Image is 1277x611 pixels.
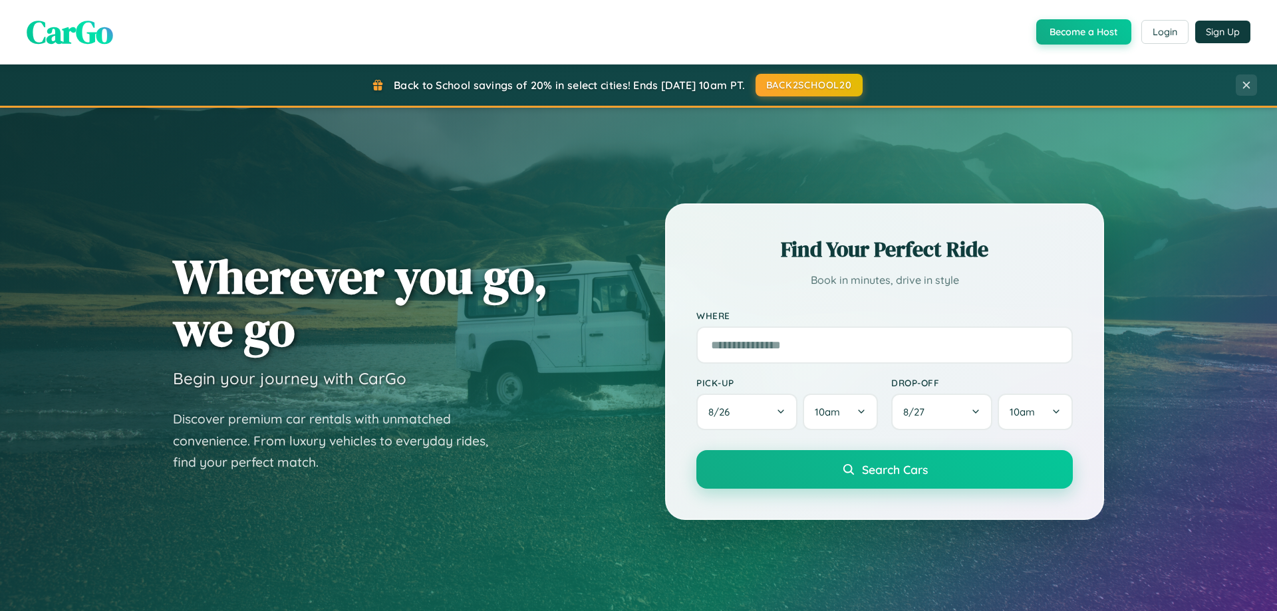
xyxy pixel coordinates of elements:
button: 8/27 [891,394,992,430]
label: Where [696,310,1073,321]
label: Drop-off [891,377,1073,388]
p: Discover premium car rentals with unmatched convenience. From luxury vehicles to everyday rides, ... [173,408,505,473]
h2: Find Your Perfect Ride [696,235,1073,264]
button: 10am [998,394,1073,430]
button: Login [1141,20,1189,44]
h3: Begin your journey with CarGo [173,368,406,388]
label: Pick-up [696,377,878,388]
span: Search Cars [862,462,928,477]
span: 10am [815,406,840,418]
button: Search Cars [696,450,1073,489]
span: 10am [1010,406,1035,418]
button: 10am [803,394,878,430]
span: Back to School savings of 20% in select cities! Ends [DATE] 10am PT. [394,78,745,92]
span: 8 / 27 [903,406,931,418]
button: Become a Host [1036,19,1131,45]
button: 8/26 [696,394,797,430]
span: CarGo [27,10,113,54]
h1: Wherever you go, we go [173,250,548,355]
button: Sign Up [1195,21,1250,43]
p: Book in minutes, drive in style [696,271,1073,290]
span: 8 / 26 [708,406,736,418]
button: BACK2SCHOOL20 [756,74,863,96]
